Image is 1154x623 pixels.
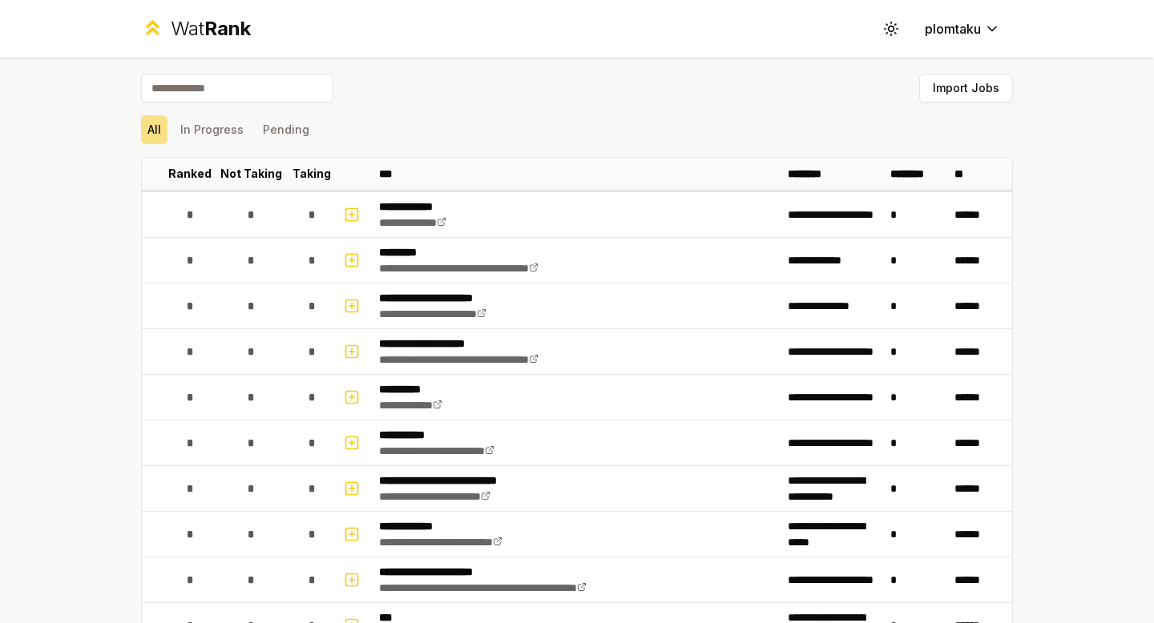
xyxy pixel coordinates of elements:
div: Wat [171,16,251,42]
p: Ranked [168,166,212,182]
a: WatRank [141,16,251,42]
button: Import Jobs [919,74,1013,102]
p: Taking [293,166,331,182]
button: Pending [256,115,316,144]
span: Rank [204,17,251,40]
p: Not Taking [220,166,282,182]
button: plomtaku [912,14,1013,43]
button: In Progress [174,115,250,144]
button: All [141,115,167,144]
span: plomtaku [925,19,981,38]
